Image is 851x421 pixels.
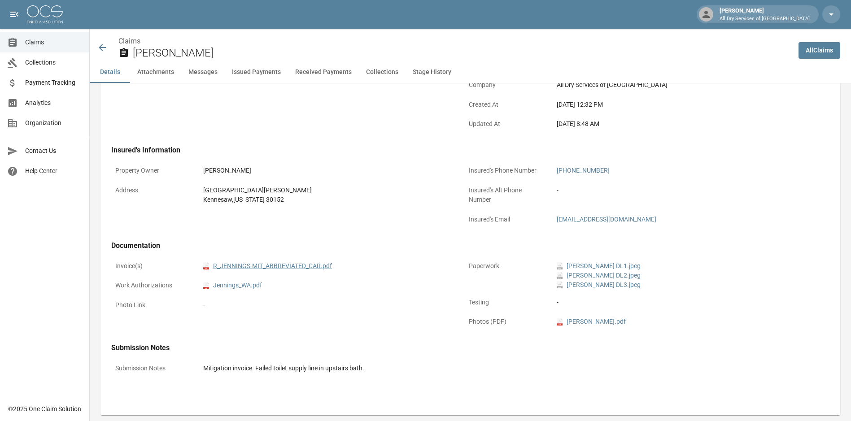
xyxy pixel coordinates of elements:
a: pdfR_JENNINGS-MIT_ABBREVIATED_CAR.pdf [203,261,332,271]
p: Address [111,182,192,199]
span: Analytics [25,98,82,108]
p: Invoice(s) [111,257,192,275]
h2: [PERSON_NAME] [133,47,791,60]
h4: Documentation [111,241,807,250]
div: Mitigation invoice. Failed toilet supply line in upstairs bath. [203,364,803,373]
a: pdf[PERSON_NAME].pdf [557,317,626,326]
h4: Submission Notes [111,343,807,352]
p: Insured's Phone Number [465,162,546,179]
a: AllClaims [799,42,840,59]
button: Received Payments [288,61,359,83]
div: Kennesaw , [US_STATE] 30152 [203,195,450,204]
div: [DATE] 12:32 PM [557,100,803,109]
nav: breadcrumb [118,36,791,47]
div: All Dry Services of [GEOGRAPHIC_DATA] [557,80,803,90]
img: ocs-logo-white-transparent.png [27,5,63,23]
p: Created At [465,96,546,113]
p: Paperwork [465,257,546,275]
div: [PERSON_NAME] [716,6,813,22]
p: Testing [465,294,546,311]
a: Claims [118,37,140,45]
button: Issued Payments [225,61,288,83]
div: © 2025 One Claim Solution [8,404,81,413]
button: Attachments [130,61,181,83]
p: Work Authorizations [111,277,192,294]
button: Details [90,61,130,83]
p: Updated At [465,115,546,133]
button: open drawer [5,5,23,23]
div: - [557,186,803,195]
p: Insured's Alt Phone Number [465,182,546,208]
p: Property Owner [111,162,192,179]
div: - [557,298,803,307]
p: Insured's Email [465,211,546,228]
div: [DATE] 8:48 AM [557,119,803,129]
h4: Insured's Information [111,146,807,155]
p: All Dry Services of [GEOGRAPHIC_DATA] [720,15,810,23]
button: Messages [181,61,225,83]
span: Organization [25,118,82,128]
span: Contact Us [25,146,82,156]
div: - [203,300,450,310]
p: Submission Notes [111,360,192,377]
a: jpeg[PERSON_NAME] DL1.jpeg [557,261,641,271]
a: pdfJennings_WA.pdf [203,281,262,290]
span: Payment Tracking [25,78,82,87]
span: Collections [25,58,82,67]
a: [PHONE_NUMBER] [557,167,610,174]
button: Collections [359,61,406,83]
p: Company [465,76,546,94]
div: anchor tabs [90,61,851,83]
span: Help Center [25,166,82,176]
button: Stage History [406,61,458,83]
a: jpeg[PERSON_NAME] DL2.jpeg [557,271,641,280]
a: [EMAIL_ADDRESS][DOMAIN_NAME] [557,216,656,223]
p: Photo Link [111,296,192,314]
a: jpeg[PERSON_NAME] DL3.jpeg [557,280,641,290]
div: [GEOGRAPHIC_DATA][PERSON_NAME] [203,186,450,195]
p: Photos (PDF) [465,313,546,330]
div: [PERSON_NAME] [203,166,450,175]
span: Claims [25,38,82,47]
